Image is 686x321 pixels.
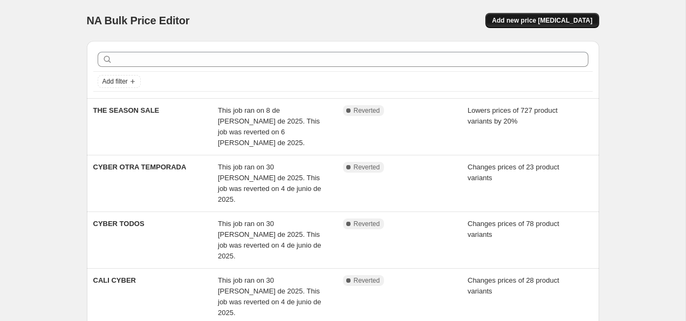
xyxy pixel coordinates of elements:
[354,220,380,228] span: Reverted
[468,276,559,295] span: Changes prices of 28 product variants
[485,13,599,28] button: Add new price [MEDICAL_DATA]
[93,220,145,228] span: CYBER TODOS
[93,106,160,114] span: THE SEASON SALE
[354,106,380,115] span: Reverted
[102,77,128,86] span: Add filter
[468,106,558,125] span: Lowers prices of 727 product variants by 20%
[218,163,321,203] span: This job ran on 30 [PERSON_NAME] de 2025. This job was reverted on 4 de junio de 2025.
[93,276,136,284] span: CALI CYBER
[93,163,187,171] span: CYBER OTRA TEMPORADA
[468,163,559,182] span: Changes prices of 23 product variants
[218,106,320,147] span: This job ran on 8 de [PERSON_NAME] de 2025. This job was reverted on 6 [PERSON_NAME] de 2025.
[218,220,321,260] span: This job ran on 30 [PERSON_NAME] de 2025. This job was reverted on 4 de junio de 2025.
[98,75,141,88] button: Add filter
[354,276,380,285] span: Reverted
[87,15,190,26] span: NA Bulk Price Editor
[354,163,380,172] span: Reverted
[492,16,592,25] span: Add new price [MEDICAL_DATA]
[218,276,321,317] span: This job ran on 30 [PERSON_NAME] de 2025. This job was reverted on 4 de junio de 2025.
[468,220,559,238] span: Changes prices of 78 product variants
